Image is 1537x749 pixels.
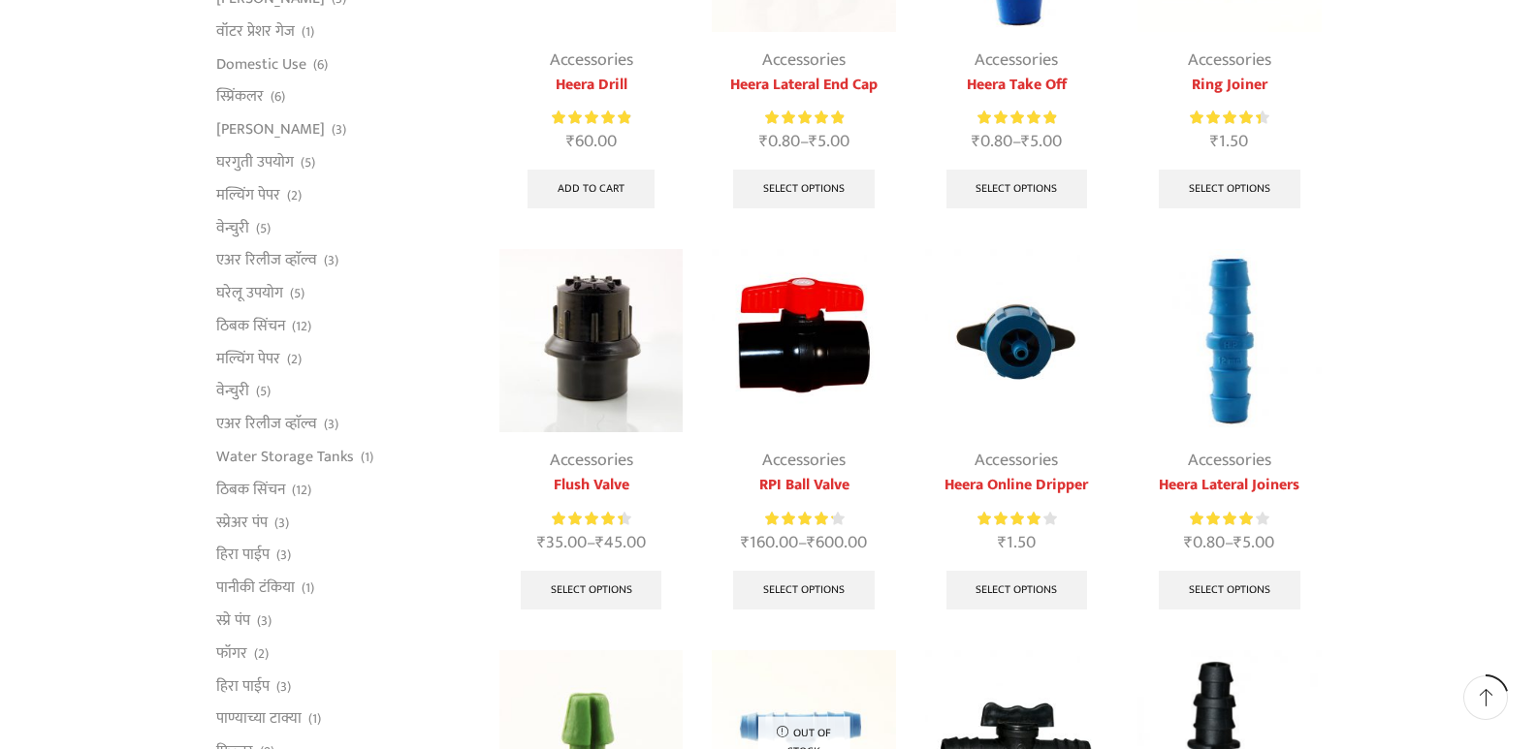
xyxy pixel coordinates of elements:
[216,47,306,80] a: Domestic Use
[807,528,867,557] bdi: 600.00
[256,382,271,401] span: (5)
[254,644,269,664] span: (2)
[712,530,895,556] span: –
[332,120,346,140] span: (3)
[276,546,291,565] span: (3)
[1190,509,1253,529] span: Rated out of 5
[308,709,321,729] span: (1)
[1190,509,1268,529] div: Rated 4.00 out of 5
[712,474,895,497] a: RPI Ball Valve
[552,108,630,128] span: Rated out of 5
[216,539,270,572] a: हिरा पाईप
[313,55,328,75] span: (6)
[977,509,1043,529] span: Rated out of 5
[733,571,875,609] a: Select options for “RPI Ball Valve”
[998,528,1036,557] bdi: 1.50
[528,170,655,208] a: Add to cart: “Heera Drill”
[1021,127,1030,156] span: ₹
[552,108,630,128] div: Rated 5.00 out of 5
[499,474,683,497] a: Flush Valve
[257,611,272,631] span: (3)
[741,528,798,557] bdi: 160.00
[216,178,280,211] a: मल्चिंग पेपर
[1159,571,1300,609] a: Select options for “Heera Lateral Joiners”
[216,441,354,474] a: Water Storage Tanks
[216,277,283,310] a: घरेलू उपयोग
[302,22,314,42] span: (1)
[292,317,311,336] span: (12)
[972,127,980,156] span: ₹
[550,446,633,475] a: Accessories
[1159,170,1300,208] a: Select options for “Ring Joiner”
[216,342,280,375] a: मल्चिंग पेपर
[499,530,683,556] span: –
[733,170,875,208] a: Select options for “Heera Lateral End Cap”
[521,571,662,609] a: Select options for “Flush Valve”
[977,108,1056,128] span: Rated out of 5
[216,146,294,179] a: घरगुती उपयोग
[765,108,844,128] div: Rated 5.00 out of 5
[324,415,338,434] span: (3)
[975,46,1058,75] a: Accessories
[977,108,1056,128] div: Rated 5.00 out of 5
[302,578,314,598] span: (1)
[762,46,846,75] a: Accessories
[977,509,1056,529] div: Rated 4.20 out of 5
[216,113,325,146] a: [PERSON_NAME]
[925,74,1108,97] a: Heera Take Off
[807,528,816,557] span: ₹
[1210,127,1219,156] span: ₹
[1021,127,1062,156] bdi: 5.00
[287,186,302,205] span: (2)
[1137,530,1321,556] span: –
[216,572,295,605] a: पानीकी टंकिया
[216,604,250,637] a: स्प्रे पंप
[1137,249,1321,432] img: heera lateral joiner
[271,87,285,107] span: (6)
[946,170,1088,208] a: Select options for “Heera Take Off”
[552,509,630,529] div: Rated 4.50 out of 5
[499,74,683,97] a: Heera Drill
[759,127,768,156] span: ₹
[301,153,315,172] span: (5)
[290,284,304,303] span: (5)
[1233,528,1242,557] span: ₹
[216,473,285,506] a: ठिबक सिंचन
[712,129,895,155] span: –
[1184,528,1193,557] span: ₹
[925,129,1108,155] span: –
[925,249,1108,432] img: Heera Online Dripper
[741,528,750,557] span: ₹
[765,108,844,128] span: Rated out of 5
[216,408,317,441] a: एअर रिलीज व्हाॅल्व
[550,46,633,75] a: Accessories
[712,74,895,97] a: Heera Lateral End Cap
[1190,108,1268,128] div: Rated 4.50 out of 5
[324,251,338,270] span: (3)
[595,528,646,557] bdi: 45.00
[361,448,373,467] span: (1)
[216,211,249,244] a: वेन्चुरी
[1188,46,1271,75] a: Accessories
[216,506,268,539] a: स्प्रेअर पंप
[292,481,311,500] span: (12)
[762,446,846,475] a: Accessories
[216,670,270,702] a: हिरा पाईप
[216,244,317,277] a: एअर रिलीज व्हाॅल्व
[765,509,833,529] span: Rated out of 5
[1233,528,1274,557] bdi: 5.00
[946,571,1088,609] a: Select options for “Heera Online Dripper”
[809,127,817,156] span: ₹
[216,637,247,670] a: फॉगर
[537,528,546,557] span: ₹
[975,446,1058,475] a: Accessories
[1190,108,1261,128] span: Rated out of 5
[759,127,800,156] bdi: 0.80
[595,528,604,557] span: ₹
[765,509,844,529] div: Rated 4.33 out of 5
[499,249,683,432] img: Flush valve
[274,514,289,533] span: (3)
[1137,74,1321,97] a: Ring Joiner
[566,127,617,156] bdi: 60.00
[972,127,1012,156] bdi: 0.80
